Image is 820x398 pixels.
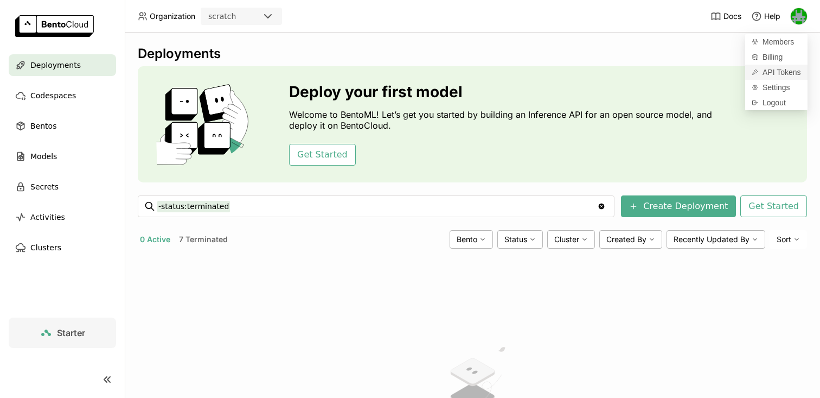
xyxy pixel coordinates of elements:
[745,80,808,95] a: Settings
[457,235,477,244] span: Bento
[9,206,116,228] a: Activities
[9,85,116,106] a: Codespaces
[710,11,741,22] a: Docs
[157,198,597,215] input: Search
[30,211,65,224] span: Activities
[9,176,116,198] a: Secrets
[9,115,116,137] a: Bentos
[289,109,717,131] p: Welcome to BentoML! Let’s get you started by building an Inference API for an open source model, ...
[177,232,230,247] button: 7 Terminated
[597,202,606,211] svg: Clear value
[763,67,801,77] span: API Tokens
[9,54,116,76] a: Deployments
[745,65,808,80] a: API Tokens
[9,146,116,167] a: Models
[763,98,786,108] span: Logout
[667,230,765,249] div: Recently Updated By
[745,49,808,65] a: Billing
[138,232,172,247] button: 0 Active
[208,11,236,22] div: scratch
[745,34,808,49] a: Members
[30,241,61,254] span: Clusters
[15,15,94,37] img: logo
[289,144,356,166] button: Get Started
[450,230,493,249] div: Bento
[740,195,807,217] button: Get Started
[770,230,807,249] div: Sort
[9,318,116,348] a: Starter
[9,237,116,258] a: Clusters
[674,235,749,244] span: Recently Updated By
[289,83,717,100] h3: Deploy your first model
[30,119,56,132] span: Bentos
[150,11,195,21] span: Organization
[745,95,808,110] div: Logout
[751,11,780,22] div: Help
[763,83,790,92] span: Settings
[30,59,81,72] span: Deployments
[30,89,76,102] span: Codespaces
[763,37,794,47] span: Members
[621,195,736,217] button: Create Deployment
[777,235,791,244] span: Sort
[138,46,807,62] div: Deployments
[504,235,527,244] span: Status
[146,84,263,165] img: cover onboarding
[554,235,579,244] span: Cluster
[606,235,646,244] span: Created By
[764,11,780,21] span: Help
[237,11,238,22] input: Selected scratch.
[763,52,783,62] span: Billing
[30,180,59,193] span: Secrets
[497,230,543,249] div: Status
[57,327,85,338] span: Starter
[723,11,741,21] span: Docs
[791,8,807,24] img: Sean Hickey
[30,150,57,163] span: Models
[599,230,662,249] div: Created By
[547,230,595,249] div: Cluster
